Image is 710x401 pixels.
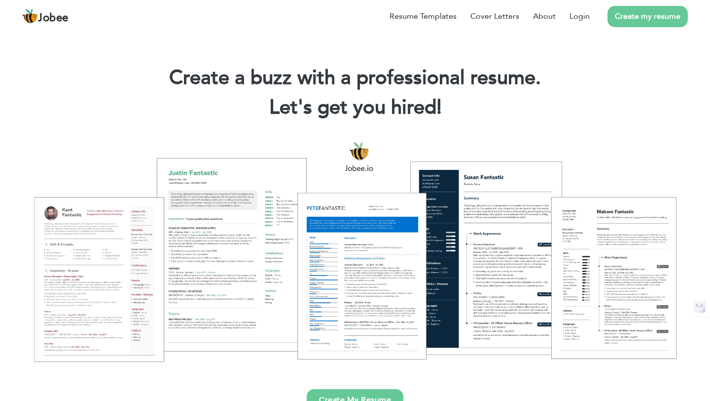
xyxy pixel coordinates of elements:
[22,8,38,24] img: jobee.io
[437,94,441,121] span: |
[607,6,688,27] a: Create my resume
[318,94,442,121] span: get you hired!
[390,10,457,22] a: Resume Templates
[569,10,590,22] a: Login
[38,13,69,24] span: Jobee
[533,10,556,22] a: About
[15,95,695,120] h2: Let's
[470,10,519,22] a: Cover Letters
[22,8,69,24] a: Jobee
[15,65,695,91] h1: Create a buzz with a professional resume.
